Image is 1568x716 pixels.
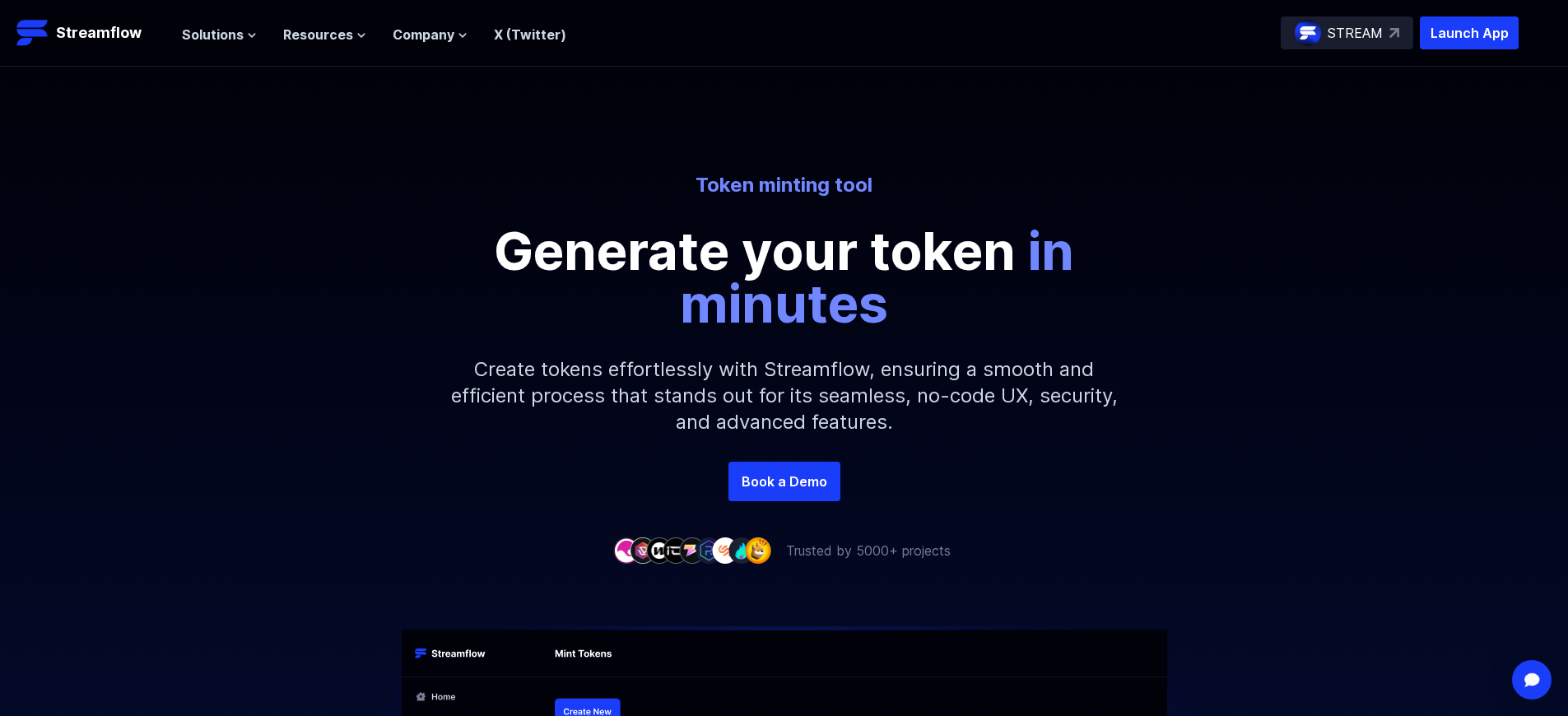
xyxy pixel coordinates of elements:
[696,537,722,563] img: company-6
[728,537,755,563] img: company-8
[1389,28,1399,38] img: top-right-arrow.svg
[630,537,656,563] img: company-2
[16,16,165,49] a: Streamflow
[393,25,468,44] button: Company
[494,26,566,43] a: X (Twitter)
[414,225,1155,330] p: Generate your token
[1512,660,1552,700] div: Open Intercom Messenger
[182,25,257,44] button: Solutions
[1281,16,1413,49] a: STREAM
[283,25,353,44] span: Resources
[663,537,689,563] img: company-4
[16,16,49,49] img: Streamflow Logo
[393,25,454,44] span: Company
[613,537,640,563] img: company-1
[430,330,1138,462] p: Create tokens effortlessly with Streamflow, ensuring a smooth and efficient process that stands o...
[786,541,951,560] p: Trusted by 5000+ projects
[680,219,1074,335] span: in minutes
[646,537,672,563] img: company-3
[745,537,771,563] img: company-9
[1420,16,1519,49] button: Launch App
[712,537,738,563] img: company-7
[728,462,840,501] a: Book a Demo
[56,21,142,44] p: Streamflow
[328,172,1240,198] p: Token minting tool
[1328,23,1383,43] p: STREAM
[679,537,705,563] img: company-5
[283,25,366,44] button: Resources
[1295,20,1321,46] img: streamflow-logo-circle.png
[182,25,244,44] span: Solutions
